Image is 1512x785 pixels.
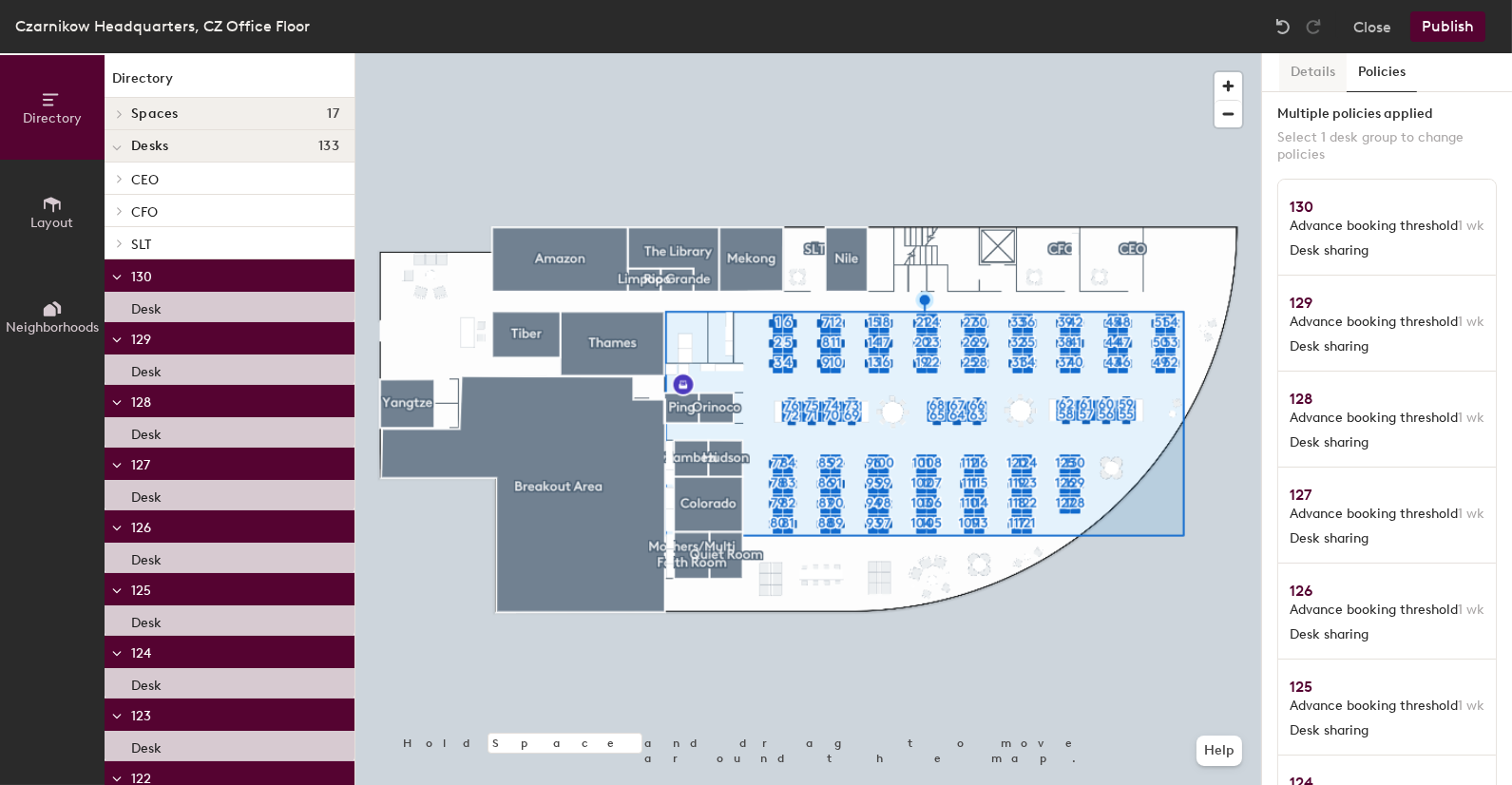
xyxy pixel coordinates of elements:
h1: 129 [1290,291,1484,306]
button: Details [1279,53,1347,92]
h1: 128 [1290,387,1484,402]
span: CFO [131,204,158,220]
span: Advance booking threshold [1290,506,1458,523]
span: 1 wk [1458,602,1484,619]
p: Desk [131,609,162,631]
span: 1 wk [1458,218,1484,235]
span: 133 [318,139,339,154]
p: Desk [131,672,162,694]
div: Multiple policies applied [1277,106,1497,122]
span: 17 [327,106,339,122]
p: Desk [131,296,162,317]
span: 123 [131,708,151,724]
span: 124 [131,645,151,661]
span: Layout [31,215,74,231]
span: 127 [131,457,150,473]
span: Advance booking threshold [1290,602,1458,619]
img: Redo [1304,17,1323,36]
span: 126 [131,520,151,536]
span: Neighborhoods [6,319,99,335]
button: Publish [1410,11,1485,42]
span: Advance booking threshold [1290,314,1458,331]
span: Directory [23,110,82,126]
h1: 130 [1290,195,1484,210]
span: 1 wk [1458,506,1484,523]
span: 129 [131,332,151,348]
span: Desk sharing [1290,242,1458,259]
span: 1 wk [1458,314,1484,331]
p: Desk [131,421,162,443]
span: Desk sharing [1290,338,1458,355]
button: Close [1353,11,1391,42]
h1: 125 [1290,675,1484,690]
span: 125 [131,583,151,599]
span: 1 wk [1458,698,1484,715]
span: Desk sharing [1290,434,1458,451]
span: 130 [131,269,152,285]
span: SLT [131,237,151,253]
h1: 126 [1290,579,1484,594]
p: Desk [131,735,162,756]
span: 128 [131,394,151,411]
h1: Directory [105,68,354,98]
span: CEO [131,172,159,188]
span: Advance booking threshold [1290,218,1458,235]
span: Advance booking threshold [1290,698,1458,715]
p: Desk [131,546,162,568]
h1: 127 [1290,483,1484,498]
img: Undo [1273,17,1292,36]
div: Select 1 desk group to change policies [1277,129,1497,163]
span: Desk sharing [1290,530,1458,547]
span: Desk sharing [1290,626,1458,643]
span: Desk sharing [1290,722,1458,739]
div: Czarnikow Headquarters, CZ Office Floor [15,14,310,38]
span: Desks [131,139,168,154]
span: Spaces [131,106,179,122]
span: 1 wk [1458,410,1484,427]
p: Desk [131,358,162,380]
button: Help [1196,736,1242,766]
button: Policies [1347,53,1417,92]
p: Desk [131,484,162,506]
span: Advance booking threshold [1290,410,1458,427]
